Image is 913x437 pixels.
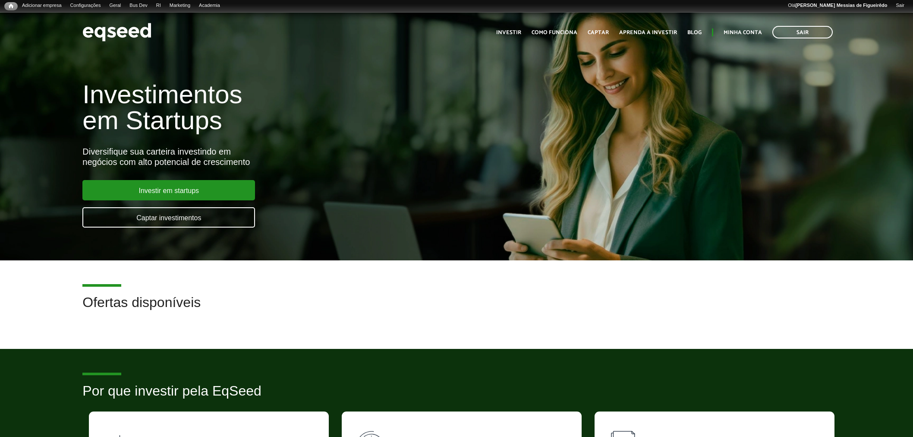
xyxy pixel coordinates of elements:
a: Configurações [66,2,105,9]
a: Aprenda a investir [619,30,677,35]
h2: Ofertas disponíveis [82,295,830,323]
a: Geral [105,2,125,9]
strong: [PERSON_NAME] Messias de Figueirêdo [795,3,887,8]
span: Início [9,3,13,9]
a: Investir em startups [82,180,255,200]
a: Adicionar empresa [18,2,66,9]
a: Academia [195,2,224,9]
a: Marketing [165,2,195,9]
a: Captar investimentos [82,207,255,228]
a: RI [152,2,165,9]
h2: Por que investir pela EqSeed [82,383,830,412]
a: Sair [891,2,909,9]
img: EqSeed [82,21,151,44]
a: Como funciona [532,30,577,35]
a: Investir [496,30,521,35]
a: Captar [588,30,609,35]
a: Blog [687,30,702,35]
a: Bus Dev [125,2,152,9]
a: Minha conta [724,30,762,35]
h1: Investimentos em Startups [82,82,526,133]
div: Diversifique sua carteira investindo em negócios com alto potencial de crescimento [82,146,526,167]
a: Início [4,2,18,10]
a: Olá[PERSON_NAME] Messias de Figueirêdo [784,2,891,9]
a: Sair [772,26,833,38]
